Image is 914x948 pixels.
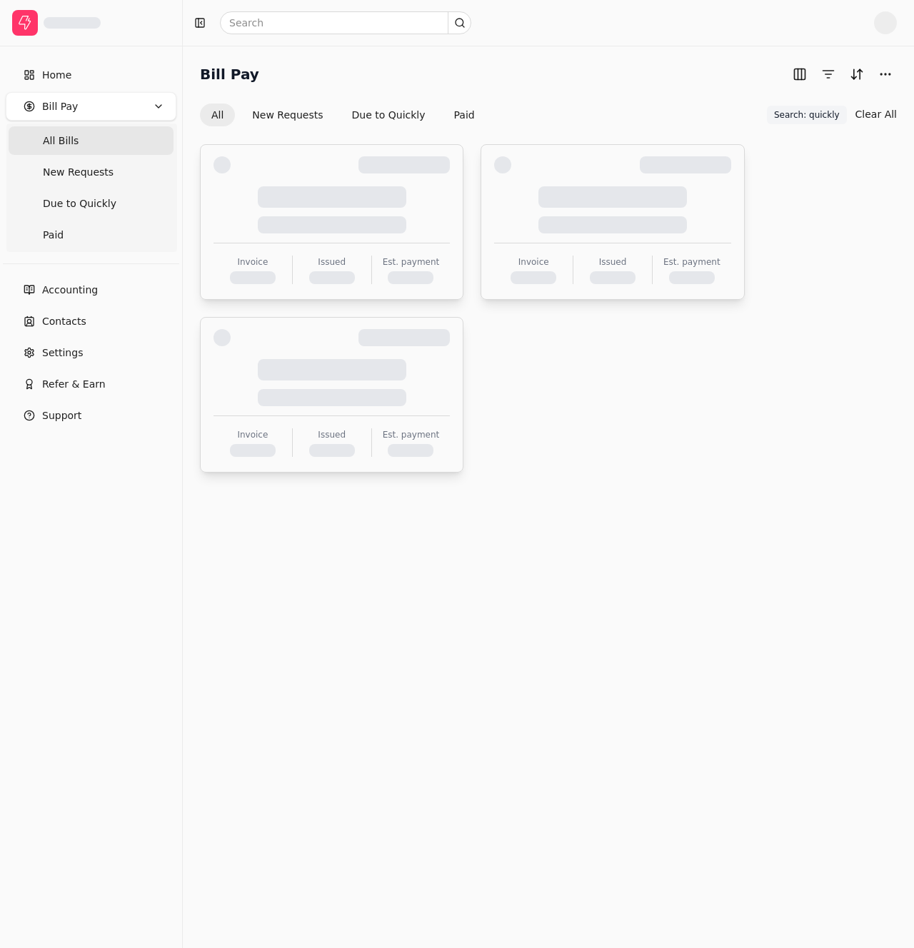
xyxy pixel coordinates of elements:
button: Paid [443,104,486,126]
button: All [200,104,235,126]
span: Bill Pay [42,99,78,114]
button: Clear All [855,103,897,126]
span: Settings [42,346,83,360]
div: Est. payment [383,256,440,268]
span: Paid [43,228,64,243]
button: Due to Quickly [341,104,437,126]
a: Accounting [6,276,176,304]
a: Settings [6,338,176,367]
span: Refer & Earn [42,377,106,392]
div: Invoice [237,256,268,268]
div: Issued [599,256,627,268]
a: Contacts [6,307,176,336]
div: Invoice [237,428,268,441]
button: Sort [845,63,868,86]
span: Home [42,68,71,83]
button: More [874,63,897,86]
button: Bill Pay [6,92,176,121]
button: Refer & Earn [6,370,176,398]
div: Est. payment [383,428,440,441]
span: New Requests [43,165,114,180]
span: Search: quickly [774,109,840,121]
a: Home [6,61,176,89]
input: Search [220,11,471,34]
div: Issued [318,256,346,268]
div: Issued [318,428,346,441]
button: New Requests [241,104,334,126]
div: Est. payment [663,256,720,268]
span: Support [42,408,81,423]
button: Support [6,401,176,430]
span: Due to Quickly [43,196,116,211]
a: Paid [9,221,174,249]
span: All Bills [43,133,79,148]
span: Contacts [42,314,86,329]
div: Invoice filter options [200,104,486,126]
a: Due to Quickly [9,189,174,218]
div: Invoice [518,256,549,268]
h2: Bill Pay [200,63,259,86]
a: New Requests [9,158,174,186]
a: All Bills [9,126,174,155]
button: Search: quickly [767,106,847,124]
span: Accounting [42,283,98,298]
